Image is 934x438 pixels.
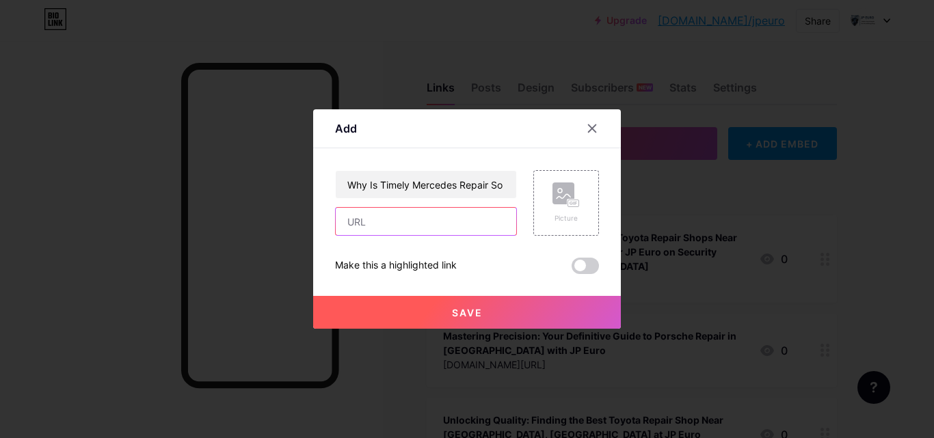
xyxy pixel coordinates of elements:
[552,213,580,223] div: Picture
[313,296,621,329] button: Save
[452,307,483,318] span: Save
[336,171,516,198] input: Title
[335,258,457,274] div: Make this a highlighted link
[335,120,357,137] div: Add
[336,208,516,235] input: URL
